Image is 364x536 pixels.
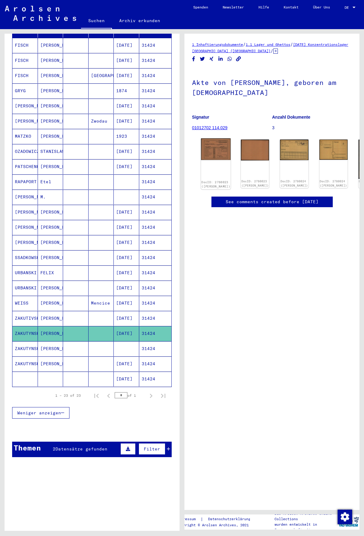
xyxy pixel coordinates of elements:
a: Impressum [177,516,201,522]
mat-cell: FISCH [12,38,38,53]
mat-cell: 31424 [139,129,172,144]
mat-cell: 31424 [139,326,172,341]
img: Arolsen_neg.svg [5,6,76,21]
mat-cell: [PERSON_NAME] [38,159,63,174]
mat-cell: [DATE] [114,68,139,83]
a: Archiv erkunden [112,13,167,28]
mat-cell: [PERSON_NAME] [38,356,63,371]
img: Zustimmung ändern [338,510,352,524]
mat-cell: [PERSON_NAME] [38,114,63,129]
mat-cell: [PERSON_NAME] [12,205,38,220]
mat-cell: ZAKUTYNSKI [12,356,38,371]
mat-cell: [DATE] [114,220,139,235]
p: Copyright © Arolsen Archives, 2021 [177,522,258,528]
button: Share on Facebook [190,55,197,63]
mat-cell: [PERSON_NAME] [38,250,63,265]
mat-cell: 31424 [139,68,172,83]
mat-cell: [PERSON_NAME] [38,83,63,98]
mat-cell: [DATE] [114,53,139,68]
span: Weniger anzeigen [17,410,61,416]
a: Datenschutzerklärung [203,516,258,522]
button: Share on WhatsApp [227,55,233,63]
mat-cell: [DATE] [114,159,139,174]
mat-cell: [PERSON_NAME] [38,281,63,295]
mat-cell: URBANSKI [12,281,38,295]
mat-cell: Mencice [89,296,114,311]
a: DocID: 2760024 ([PERSON_NAME]) [281,180,308,187]
span: / [290,42,293,47]
mat-cell: [PERSON_NAME] [12,190,38,204]
mat-cell: M. [38,190,63,204]
h1: Akte von [PERSON_NAME], geboren am [DEMOGRAPHIC_DATA] [192,69,352,105]
mat-cell: 31424 [139,205,172,220]
b: Anzahl Dokumente [272,115,310,120]
mat-cell: FELIX [38,265,63,280]
span: / [271,48,273,53]
mat-cell: 31424 [139,38,172,53]
mat-cell: [PERSON_NAME] [38,326,63,341]
mat-cell: [DATE] [114,356,139,371]
button: Next page [145,389,157,402]
mat-cell: 31424 [139,250,172,265]
mat-cell: [DATE] [114,326,139,341]
p: wurden entwickelt in Partnerschaft mit [275,522,338,533]
mat-cell: OZADOWICZ [12,144,38,159]
mat-cell: URBANSKI [12,265,38,280]
mat-cell: [PERSON_NAME] [12,114,38,129]
button: Copy link [235,55,242,63]
button: Weniger anzeigen [12,407,69,419]
span: 2 [53,446,56,452]
b: Signatur [192,115,209,120]
button: Previous page [103,389,115,402]
mat-cell: 1923 [114,129,139,144]
mat-cell: 1874 [114,83,139,98]
mat-cell: [DATE] [114,372,139,386]
mat-cell: [PERSON_NAME] [38,53,63,68]
mat-cell: 31424 [139,174,172,189]
mat-cell: [PERSON_NAME] [38,341,63,356]
mat-cell: [PERSON_NAME] [12,220,38,235]
img: 001.jpg [280,140,308,160]
mat-cell: STANISLAW [38,144,63,159]
mat-cell: 31424 [139,311,172,326]
mat-cell: 31424 [139,53,172,68]
mat-cell: [DATE] [114,205,139,220]
mat-cell: 31424 [139,144,172,159]
span: DE [345,5,351,10]
button: Last page [157,389,169,402]
button: First page [90,389,103,402]
div: | [177,516,258,522]
a: 1 Inhaftierungsdokumente [192,42,243,47]
mat-cell: ZAKUTIVSKI [12,311,38,326]
div: Themen [14,442,41,453]
mat-cell: MATZKO [12,129,38,144]
a: 1.1 Lager und Ghettos [246,42,290,47]
img: 001.jpg [201,138,231,160]
a: See comments created before [DATE] [226,199,318,205]
mat-cell: 31424 [139,265,172,280]
a: Suchen [81,13,112,29]
mat-cell: 31424 [139,281,172,295]
mat-cell: 31424 [139,296,172,311]
mat-cell: [DATE] [114,114,139,129]
mat-cell: [DATE] [114,250,139,265]
mat-cell: [PERSON_NAME] [38,220,63,235]
p: Die Arolsen Archives Online-Collections [275,511,338,522]
mat-cell: FISCH [12,68,38,83]
button: Share on Twitter [199,55,206,63]
mat-cell: 31424 [139,99,172,113]
mat-cell: 31424 [139,220,172,235]
mat-cell: 31424 [139,341,172,356]
mat-cell: 31424 [139,114,172,129]
mat-cell: [PERSON_NAME] [38,38,63,53]
mat-cell: 31424 [139,235,172,250]
mat-cell: [PERSON_NAME] [38,129,63,144]
mat-cell: 31424 [139,372,172,386]
mat-cell: ZAKUTYNSKI [12,326,38,341]
mat-cell: [PERSON_NAME] [38,311,63,326]
mat-cell: ZAKUTYNSKI [12,341,38,356]
mat-cell: RAPAPORT [12,174,38,189]
mat-cell: [GEOGRAPHIC_DATA] [89,68,114,83]
div: of 1 [115,393,145,398]
mat-cell: [DATE] [114,235,139,250]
